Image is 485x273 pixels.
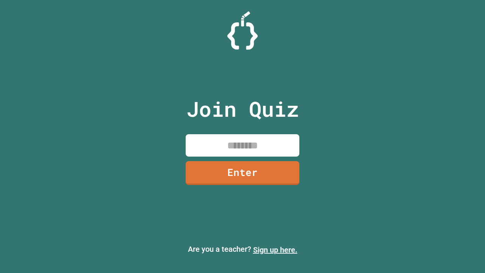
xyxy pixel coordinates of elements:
iframe: chat widget [422,210,477,242]
a: Enter [186,161,299,185]
p: Join Quiz [186,93,299,125]
p: Are you a teacher? [6,243,479,256]
iframe: chat widget [453,243,477,265]
img: Logo.svg [227,11,258,50]
a: Sign up here. [253,245,297,254]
